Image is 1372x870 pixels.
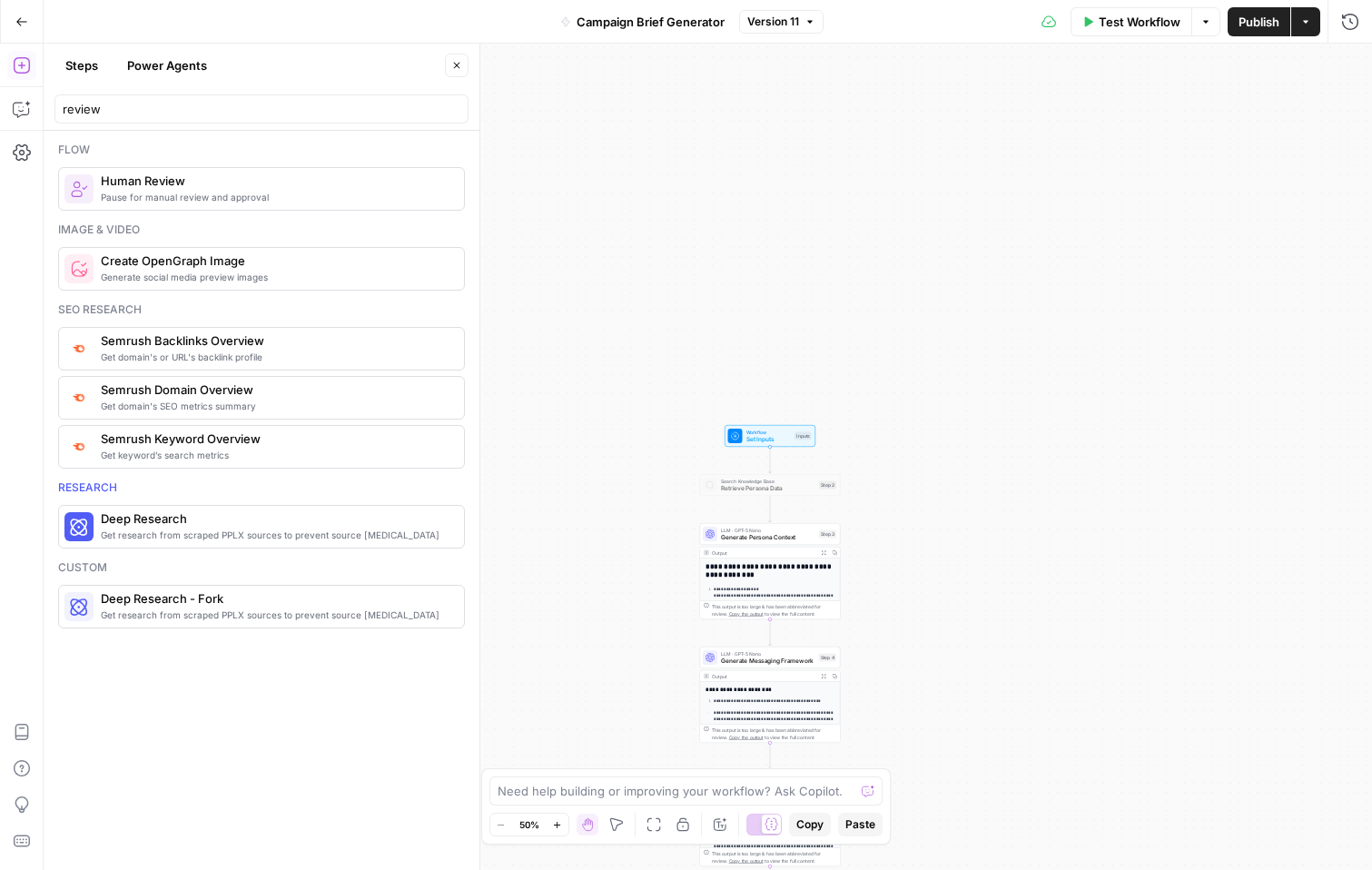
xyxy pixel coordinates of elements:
[819,481,836,489] div: Step 2
[58,302,465,318] div: Seo research
[712,549,815,557] div: Output
[769,743,772,769] g: Edge from step_4 to step_5
[721,484,815,493] span: Retrieve Persona Data
[549,7,735,36] button: Campaign Brief Generator
[721,533,815,542] span: Generate Persona Context
[712,850,836,865] div: This output is too large & has been abbreviated for review. to view the full content.
[63,100,460,118] input: Search steps
[101,190,449,204] span: Pause for manual review and approval
[819,654,837,662] div: Step 4
[58,222,465,238] div: Image & video
[712,727,836,741] div: This output is too large & has been abbreviated for review. to view the full content.
[70,260,88,278] img: pyizt6wx4h99f5rkgufsmugliyey
[739,10,824,34] button: Version 11
[116,51,218,80] button: Power Agents
[746,429,792,436] span: Workflow
[101,399,449,413] span: Get domain's SEO metrics summary
[796,816,824,833] span: Copy
[101,381,449,399] span: Semrush Domain Overview
[101,252,449,270] span: Create OpenGraph Image
[769,496,772,522] g: Edge from step_2 to step_3
[819,530,836,539] div: Step 3
[721,478,815,485] span: Search Knowledge Base
[729,735,764,740] span: Copy the output
[729,858,764,864] span: Copy the output
[1239,13,1279,31] span: Publish
[101,528,449,542] span: Get research from scraped PPLX sources to prevent source [MEDICAL_DATA]
[838,813,883,836] button: Paste
[746,435,792,444] span: Set Inputs
[700,425,841,447] div: WorkflowSet InputsInputs
[58,479,465,496] div: Research
[769,619,772,646] g: Edge from step_3 to step_4
[845,816,875,833] span: Paste
[101,172,449,190] span: Human Review
[1228,7,1290,36] button: Publish
[101,608,449,622] span: Get research from scraped PPLX sources to prevent source [MEDICAL_DATA]
[795,432,812,440] div: Inputs
[101,509,449,528] span: Deep Research
[101,448,449,462] span: Get keyword’s search metrics
[721,650,815,657] span: LLM · GPT-5 Nano
[58,559,465,576] div: Custom
[101,270,449,284] span: Generate social media preview images
[789,813,831,836] button: Copy
[721,657,815,666] span: Generate Messaging Framework
[58,142,465,158] div: Flow
[101,430,449,448] span: Semrush Keyword Overview
[729,611,764,617] span: Copy the output
[712,603,836,618] div: This output is too large & has been abbreviated for review. to view the full content.
[101,331,449,350] span: Semrush Backlinks Overview
[712,673,815,680] div: Output
[70,439,88,454] img: v3j4otw2j2lxnxfkcl44e66h4fup
[54,51,109,80] button: Steps
[700,474,841,496] div: Search Knowledge BaseRetrieve Persona DataStep 2
[1099,13,1180,31] span: Test Workflow
[101,589,449,608] span: Deep Research - Fork
[519,817,539,832] span: 50%
[721,527,815,534] span: LLM · GPT-5 Nano
[769,447,772,473] g: Edge from start to step_2
[1071,7,1191,36] button: Test Workflow
[577,13,725,31] span: Campaign Brief Generator
[101,350,449,364] span: Get domain's or URL's backlink profile
[70,390,88,405] img: 4e4w6xi9sjogcjglmt5eorgxwtyu
[70,341,88,356] img: 3lyvnidk9veb5oecvmize2kaffdg
[747,14,799,30] span: Version 11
